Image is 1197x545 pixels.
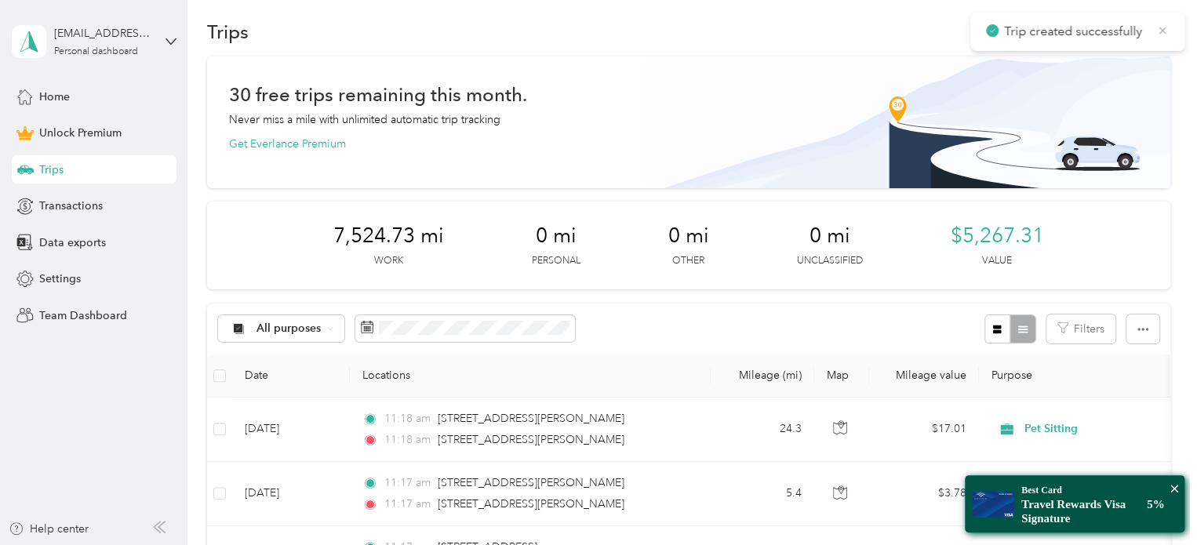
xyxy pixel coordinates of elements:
span: All purposes [256,323,322,334]
iframe: Everlance-gr Chat Button Frame [1109,457,1197,545]
span: 11:17 am [384,474,431,492]
button: Help center [9,521,89,537]
th: Mileage value [869,354,979,398]
span: [STREET_ADDRESS][PERSON_NAME] [438,497,624,510]
span: Settings [39,271,81,287]
span: 11:18 am [384,410,431,427]
span: [STREET_ADDRESS][PERSON_NAME] [438,412,624,425]
div: Personal dashboard [54,47,138,56]
th: Date [232,354,350,398]
p: Never miss a mile with unlimited automatic trip tracking [229,111,500,128]
p: Value [982,254,1012,268]
span: [STREET_ADDRESS][PERSON_NAME] [438,476,624,489]
th: Map [814,354,869,398]
span: 0 mi [810,223,850,249]
img: Banner [646,56,1170,188]
td: $17.01 [869,398,979,462]
span: [STREET_ADDRESS][PERSON_NAME] [438,433,624,446]
span: Home [39,89,70,105]
span: Pet Sitting [1024,420,1168,438]
span: Team Dashboard [39,307,127,324]
span: Trips [39,162,64,178]
span: 0 mi [668,223,709,249]
p: Other [672,254,704,268]
p: Personal [532,254,580,268]
td: 24.3 [711,398,814,462]
span: Unlock Premium [39,125,122,141]
span: 0 mi [536,223,577,249]
span: 7,524.73 mi [333,223,444,249]
td: [DATE] [232,398,350,462]
button: Get Everlance Premium [229,136,346,152]
th: Locations [350,354,711,398]
h1: Trips [207,24,249,40]
p: Unclassified [797,254,863,268]
span: 11:17 am [384,496,431,513]
button: Filters [1046,314,1115,343]
span: Data exports [39,234,106,251]
span: 11:18 am [384,431,431,449]
p: Work [374,254,403,268]
td: $3.78 [869,462,979,526]
th: Mileage (mi) [711,354,814,398]
p: Trip created successfully [1004,22,1145,42]
td: [DATE] [232,462,350,526]
td: 5.4 [711,462,814,526]
span: $5,267.31 [951,223,1044,249]
div: [EMAIL_ADDRESS][DOMAIN_NAME] [54,25,152,42]
h1: 30 free trips remaining this month. [229,86,527,103]
span: Transactions [39,198,103,214]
